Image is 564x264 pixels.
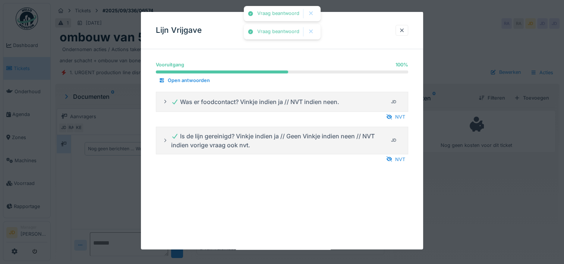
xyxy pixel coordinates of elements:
div: Was er foodcontact? Vinkje indien ja // NVT indien neen. [171,97,339,106]
div: NVT [383,112,408,122]
div: Vraag beantwoord [257,29,299,35]
progress: 100 % [156,70,408,73]
summary: Is de lijn gereinigd? Vinkje indien ja // Geen Vinkje indien neen // NVT indien vorige vraag ook ... [159,130,405,151]
div: NVT [383,154,408,164]
div: Vooruitgang [156,61,184,68]
div: Is de lijn gereinigd? Vinkje indien ja // Geen Vinkje indien neen // NVT indien vorige vraag ook ... [171,131,385,149]
div: Open antwoorden [156,75,213,85]
div: JD [388,135,399,145]
h3: Lijn Vrijgave [156,26,202,35]
div: 100 % [396,61,408,68]
summary: Was er foodcontact? Vinkje indien ja // NVT indien neen.JD [159,95,405,109]
div: JD [388,97,399,107]
div: Vraag beantwoord [257,10,299,17]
